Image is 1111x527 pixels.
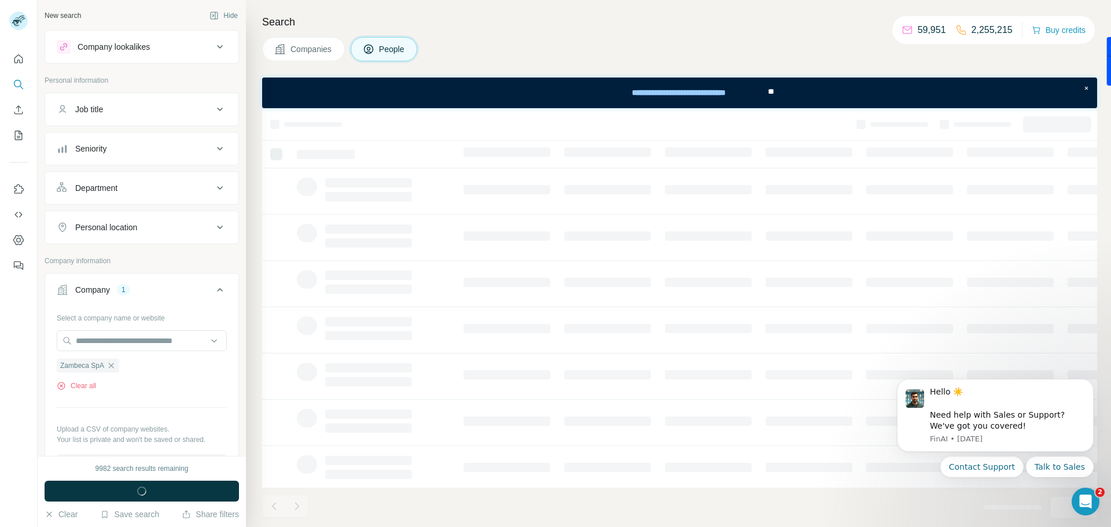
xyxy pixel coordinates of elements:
button: Feedback [9,255,28,276]
p: 59,951 [918,23,946,37]
button: Buy credits [1032,22,1086,38]
button: Job title [45,95,238,123]
span: 2 [1095,488,1105,497]
div: Select a company name or website [57,308,227,323]
button: Share filters [182,508,239,520]
div: Seniority [75,143,106,154]
button: Use Surfe API [9,204,28,225]
iframe: Intercom live chat [1072,488,1099,515]
button: Search [9,74,28,95]
button: Seniority [45,135,238,163]
div: New search [45,10,81,21]
p: Upload a CSV of company websites. [57,424,227,434]
p: Personal information [45,75,239,86]
div: 1 [117,285,130,295]
button: Clear [45,508,78,520]
button: Quick start [9,49,28,69]
div: Job title [75,104,103,115]
button: Use Surfe on LinkedIn [9,179,28,200]
button: Upload a list of companies [57,454,227,475]
h4: Search [262,14,1097,30]
span: Zambeca SpA [60,360,104,371]
button: Enrich CSV [9,99,28,120]
iframe: Intercom notifications message [880,364,1111,521]
p: Your list is private and won't be saved or shared. [57,434,227,445]
button: Company1 [45,276,238,308]
span: People [379,43,406,55]
p: Company information [45,256,239,266]
p: 2,255,215 [972,23,1013,37]
button: Hide [201,7,246,24]
button: Clear all [57,381,96,391]
button: Personal location [45,213,238,241]
div: Department [75,182,117,194]
div: Company lookalikes [78,41,150,53]
button: Department [45,174,238,202]
div: 9982 search results remaining [95,463,189,474]
span: Companies [290,43,333,55]
button: Dashboard [9,230,28,250]
button: My lists [9,125,28,146]
div: Personal location [75,222,137,233]
div: Company [75,284,110,296]
iframe: Banner [262,78,1097,108]
button: Save search [100,508,159,520]
button: Company lookalikes [45,33,238,61]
